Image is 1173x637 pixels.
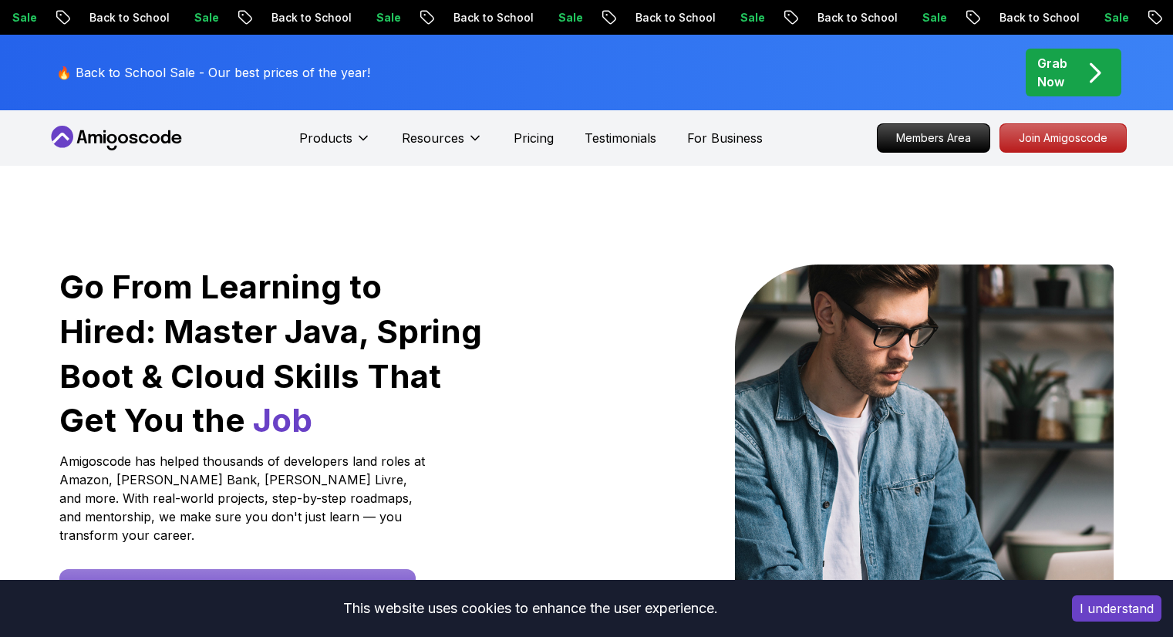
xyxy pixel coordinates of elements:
a: Join Amigoscode [999,123,1127,153]
button: Resources [402,129,483,160]
p: Back to School [986,10,1091,25]
p: Join Amigoscode [1000,124,1126,152]
span: Job [253,400,312,440]
p: Back to School [440,10,545,25]
a: Start Free [DATE] - Build Your First Project This Week [59,569,416,606]
p: Resources [402,129,464,147]
p: Back to School [804,10,909,25]
p: Back to School [622,10,727,25]
p: Sale [545,10,595,25]
div: This website uses cookies to enhance the user experience. [12,591,1049,625]
p: Members Area [878,124,989,152]
p: Products [299,129,352,147]
h1: Go From Learning to Hired: Master Java, Spring Boot & Cloud Skills That Get You the [59,265,484,443]
a: Members Area [877,123,990,153]
button: Products [299,129,371,160]
a: Testimonials [585,129,656,147]
a: For Business [687,129,763,147]
p: Sale [1091,10,1141,25]
p: Sale [363,10,413,25]
button: Accept cookies [1072,595,1161,622]
p: Sale [727,10,777,25]
p: 🔥 Back to School Sale - Our best prices of the year! [56,63,370,82]
p: Sale [181,10,231,25]
p: Sale [909,10,959,25]
p: Grab Now [1037,54,1067,91]
p: Back to School [258,10,363,25]
a: Pricing [514,129,554,147]
p: Back to School [76,10,181,25]
p: Amigoscode has helped thousands of developers land roles at Amazon, [PERSON_NAME] Bank, [PERSON_N... [59,452,430,544]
